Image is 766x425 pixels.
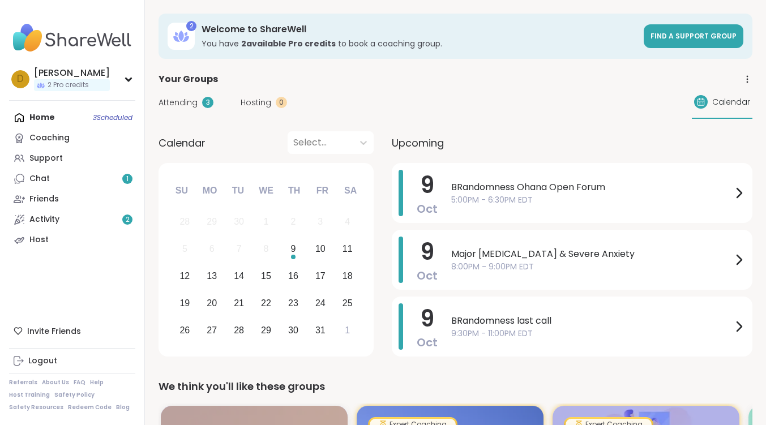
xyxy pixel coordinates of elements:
span: Oct [417,268,438,284]
a: Referrals [9,379,37,387]
div: 25 [343,295,353,311]
div: Choose Sunday, October 12th, 2025 [173,264,197,289]
div: 3 [318,214,323,229]
div: 26 [179,323,190,338]
div: Choose Saturday, October 25th, 2025 [335,291,360,315]
a: Activity2 [9,209,135,230]
div: 28 [179,214,190,229]
div: 20 [207,295,217,311]
span: BRandomness last call [451,314,732,328]
a: Safety Resources [9,403,63,411]
span: Calendar [712,96,750,108]
div: 29 [261,323,271,338]
div: month 2025-10 [171,208,361,344]
span: 2 Pro credits [48,80,89,90]
div: 24 [315,295,326,311]
span: Your Groups [159,72,218,86]
div: We [254,178,279,203]
span: Oct [417,201,438,217]
a: Coaching [9,128,135,148]
a: Blog [116,403,130,411]
div: Choose Thursday, October 16th, 2025 [281,264,306,289]
span: Calendar [159,135,206,151]
div: Choose Wednesday, October 22nd, 2025 [254,291,279,315]
a: About Us [42,379,69,387]
div: Choose Thursday, October 9th, 2025 [281,237,306,261]
div: 22 [261,295,271,311]
span: 8:00PM - 9:00PM EDT [451,261,732,273]
div: Choose Thursday, October 23rd, 2025 [281,291,306,315]
div: 28 [234,323,244,338]
div: 13 [207,268,217,284]
div: Activity [29,214,59,225]
div: Not available Sunday, September 28th, 2025 [173,210,197,234]
h3: Welcome to ShareWell [202,23,637,36]
div: Not available Wednesday, October 1st, 2025 [254,210,279,234]
span: Hosting [241,97,271,109]
div: Choose Saturday, October 11th, 2025 [335,237,360,261]
div: Choose Monday, October 20th, 2025 [200,291,224,315]
span: D [17,72,24,87]
div: Not available Tuesday, October 7th, 2025 [227,237,251,261]
div: Logout [28,355,57,367]
span: 1 [126,174,129,184]
div: 27 [207,323,217,338]
div: [PERSON_NAME] [34,67,110,79]
div: Mo [197,178,222,203]
div: 23 [288,295,298,311]
span: Find a support group [651,31,737,41]
div: 4 [345,214,350,229]
span: BRandomness Ohana Open Forum [451,181,732,194]
div: 18 [343,268,353,284]
div: Tu [225,178,250,203]
div: 6 [209,241,215,256]
div: 1 [264,214,269,229]
div: 3 [202,97,213,108]
a: Chat1 [9,169,135,189]
div: Not available Thursday, October 2nd, 2025 [281,210,306,234]
div: Choose Sunday, October 26th, 2025 [173,318,197,342]
div: 9 [290,241,296,256]
div: Host [29,234,49,246]
div: Not available Saturday, October 4th, 2025 [335,210,360,234]
div: Friends [29,194,59,205]
span: 2 [126,215,130,225]
a: FAQ [74,379,85,387]
span: Major [MEDICAL_DATA] & Severe Anxiety [451,247,732,261]
div: Choose Monday, October 13th, 2025 [200,264,224,289]
div: 10 [315,241,326,256]
img: ShareWell Nav Logo [9,18,135,58]
div: 7 [237,241,242,256]
div: Choose Saturday, October 18th, 2025 [335,264,360,289]
div: Support [29,153,63,164]
div: 16 [288,268,298,284]
div: Not available Wednesday, October 8th, 2025 [254,237,279,261]
div: 31 [315,323,326,338]
div: Invite Friends [9,321,135,341]
div: 17 [315,268,326,284]
div: 29 [207,214,217,229]
div: Choose Friday, October 31st, 2025 [308,318,332,342]
a: Friends [9,189,135,209]
div: 2 [186,21,196,31]
div: Su [169,178,194,203]
span: 9 [420,236,434,268]
div: Choose Friday, October 24th, 2025 [308,291,332,315]
a: Redeem Code [68,403,112,411]
div: 15 [261,268,271,284]
div: Choose Tuesday, October 28th, 2025 [227,318,251,342]
div: 14 [234,268,244,284]
a: Support [9,148,135,169]
a: Host [9,230,135,250]
a: Safety Policy [54,391,95,399]
div: We think you'll like these groups [159,379,752,394]
div: Not available Sunday, October 5th, 2025 [173,237,197,261]
span: Upcoming [392,135,444,151]
div: Not available Friday, October 3rd, 2025 [308,210,332,234]
span: Oct [417,334,438,350]
div: Choose Monday, October 27th, 2025 [200,318,224,342]
div: Choose Tuesday, October 21st, 2025 [227,291,251,315]
div: Not available Tuesday, September 30th, 2025 [227,210,251,234]
div: Choose Friday, October 10th, 2025 [308,237,332,261]
div: Choose Tuesday, October 14th, 2025 [227,264,251,289]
